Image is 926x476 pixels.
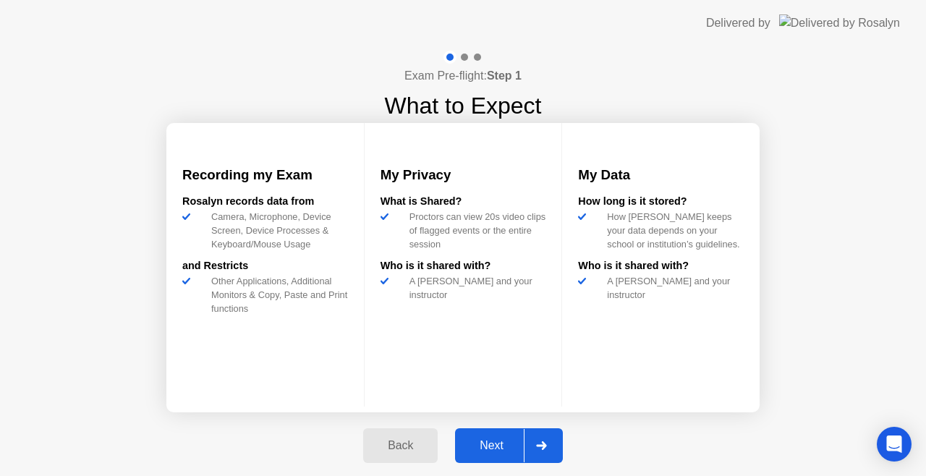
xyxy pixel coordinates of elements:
[459,439,524,452] div: Next
[706,14,770,32] div: Delivered by
[404,274,546,302] div: A [PERSON_NAME] and your instructor
[877,427,912,462] div: Open Intercom Messenger
[578,165,744,185] h3: My Data
[381,165,546,185] h3: My Privacy
[404,67,522,85] h4: Exam Pre-flight:
[779,14,900,31] img: Delivered by Rosalyn
[601,210,744,252] div: How [PERSON_NAME] keeps your data depends on your school or institution’s guidelines.
[455,428,563,463] button: Next
[182,194,348,210] div: Rosalyn records data from
[381,194,546,210] div: What is Shared?
[205,274,348,316] div: Other Applications, Additional Monitors & Copy, Paste and Print functions
[487,69,522,82] b: Step 1
[182,258,348,274] div: and Restricts
[601,274,744,302] div: A [PERSON_NAME] and your instructor
[381,258,546,274] div: Who is it shared with?
[385,88,542,123] h1: What to Expect
[368,439,433,452] div: Back
[182,165,348,185] h3: Recording my Exam
[205,210,348,252] div: Camera, Microphone, Device Screen, Device Processes & Keyboard/Mouse Usage
[404,210,546,252] div: Proctors can view 20s video clips of flagged events or the entire session
[363,428,438,463] button: Back
[578,258,744,274] div: Who is it shared with?
[578,194,744,210] div: How long is it stored?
